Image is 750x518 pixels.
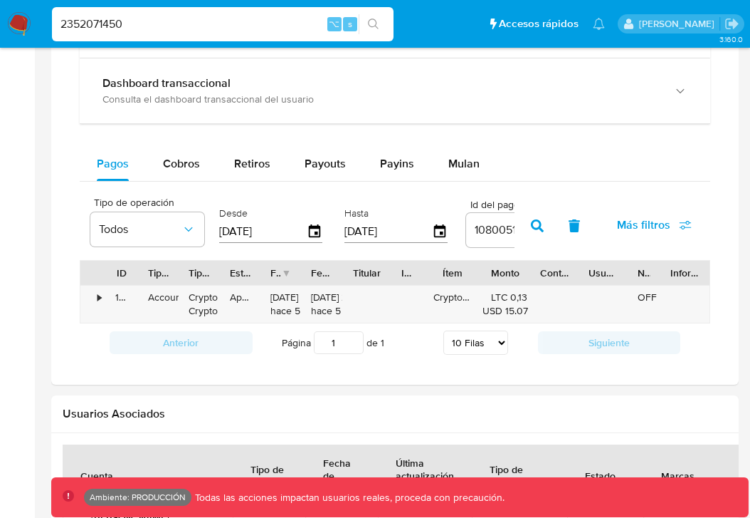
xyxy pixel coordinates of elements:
[719,33,743,45] span: 3.160.0
[329,17,339,31] span: ⌥
[724,16,739,31] a: Salir
[348,17,352,31] span: s
[90,494,186,500] p: Ambiente: PRODUCCIÓN
[593,18,605,30] a: Notificaciones
[499,16,579,31] span: Accesos rápidos
[63,407,727,421] h2: Usuarios Asociados
[191,491,505,504] p: Todas las acciones impactan usuarios reales, proceda con precaución.
[359,14,388,34] button: search-icon
[639,17,719,31] p: mauro.ibarra@mercadolibre.com
[52,15,394,33] input: Buscar usuario o caso...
